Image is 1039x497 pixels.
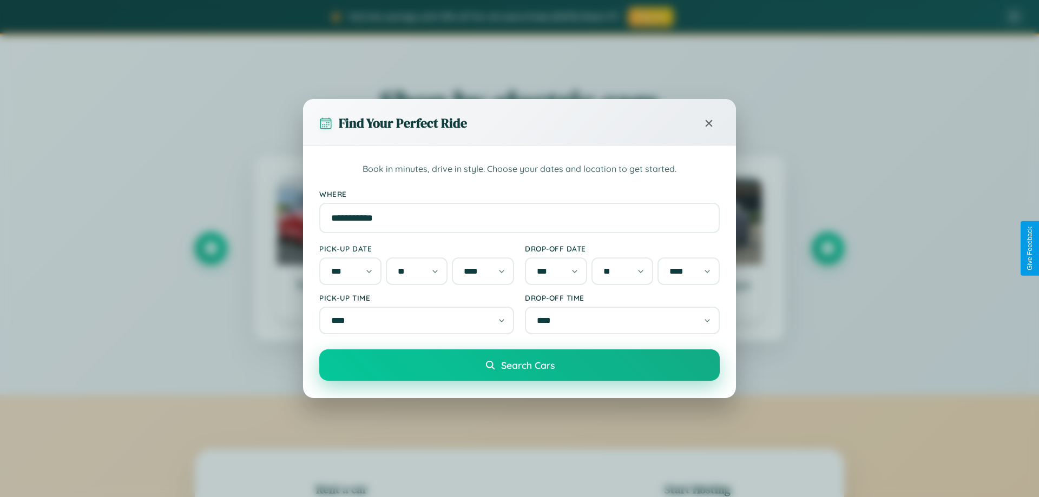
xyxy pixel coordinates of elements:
[319,244,514,253] label: Pick-up Date
[319,349,720,381] button: Search Cars
[319,162,720,176] p: Book in minutes, drive in style. Choose your dates and location to get started.
[339,114,467,132] h3: Find Your Perfect Ride
[525,293,720,302] label: Drop-off Time
[319,293,514,302] label: Pick-up Time
[319,189,720,198] label: Where
[501,359,555,371] span: Search Cars
[525,244,720,253] label: Drop-off Date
